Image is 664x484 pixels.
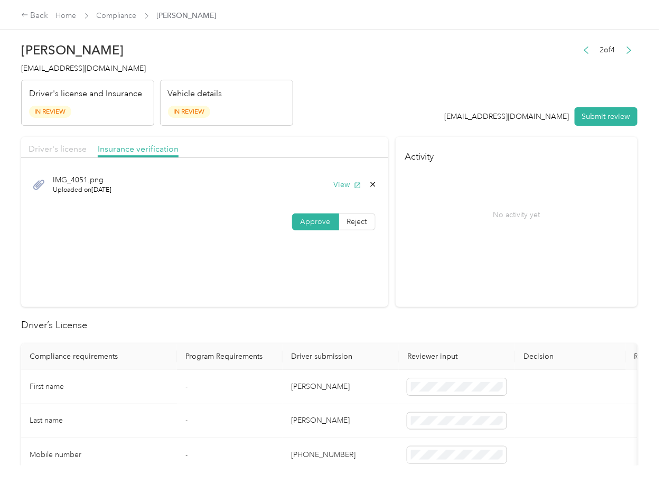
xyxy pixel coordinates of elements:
[177,438,283,472] td: -
[21,343,177,370] th: Compliance requirements
[283,343,399,370] th: Driver submission
[283,438,399,472] td: [PHONE_NUMBER]
[168,88,222,100] p: Vehicle details
[177,343,283,370] th: Program Requirements
[515,343,626,370] th: Decision
[53,174,111,185] span: IMG_4051.png
[21,404,177,439] td: Last name
[575,107,638,126] button: Submit review
[98,144,179,154] span: Insurance verification
[21,43,293,58] h2: [PERSON_NAME]
[399,343,515,370] th: Reviewer input
[168,106,210,118] span: In Review
[396,137,638,170] h4: Activity
[21,10,49,22] div: Back
[157,10,217,21] span: [PERSON_NAME]
[177,404,283,439] td: -
[605,425,664,484] iframe: Everlance-gr Chat Button Frame
[177,370,283,404] td: -
[29,88,142,100] p: Driver's license and Insurance
[21,370,177,404] td: First name
[493,209,540,220] p: No activity yet
[600,44,615,55] span: 2 of 4
[301,217,331,226] span: Approve
[21,318,638,332] h2: Driver’s License
[56,11,77,20] a: Home
[445,111,569,122] div: [EMAIL_ADDRESS][DOMAIN_NAME]
[30,416,63,425] span: Last name
[30,382,64,391] span: First name
[283,404,399,439] td: [PERSON_NAME]
[21,64,146,73] span: [EMAIL_ADDRESS][DOMAIN_NAME]
[21,438,177,472] td: Mobile number
[30,450,81,459] span: Mobile number
[29,106,71,118] span: In Review
[97,11,137,20] a: Compliance
[347,217,367,226] span: Reject
[53,185,111,195] span: Uploaded on [DATE]
[283,370,399,404] td: [PERSON_NAME]
[334,179,361,190] button: View
[29,144,87,154] span: Driver's license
